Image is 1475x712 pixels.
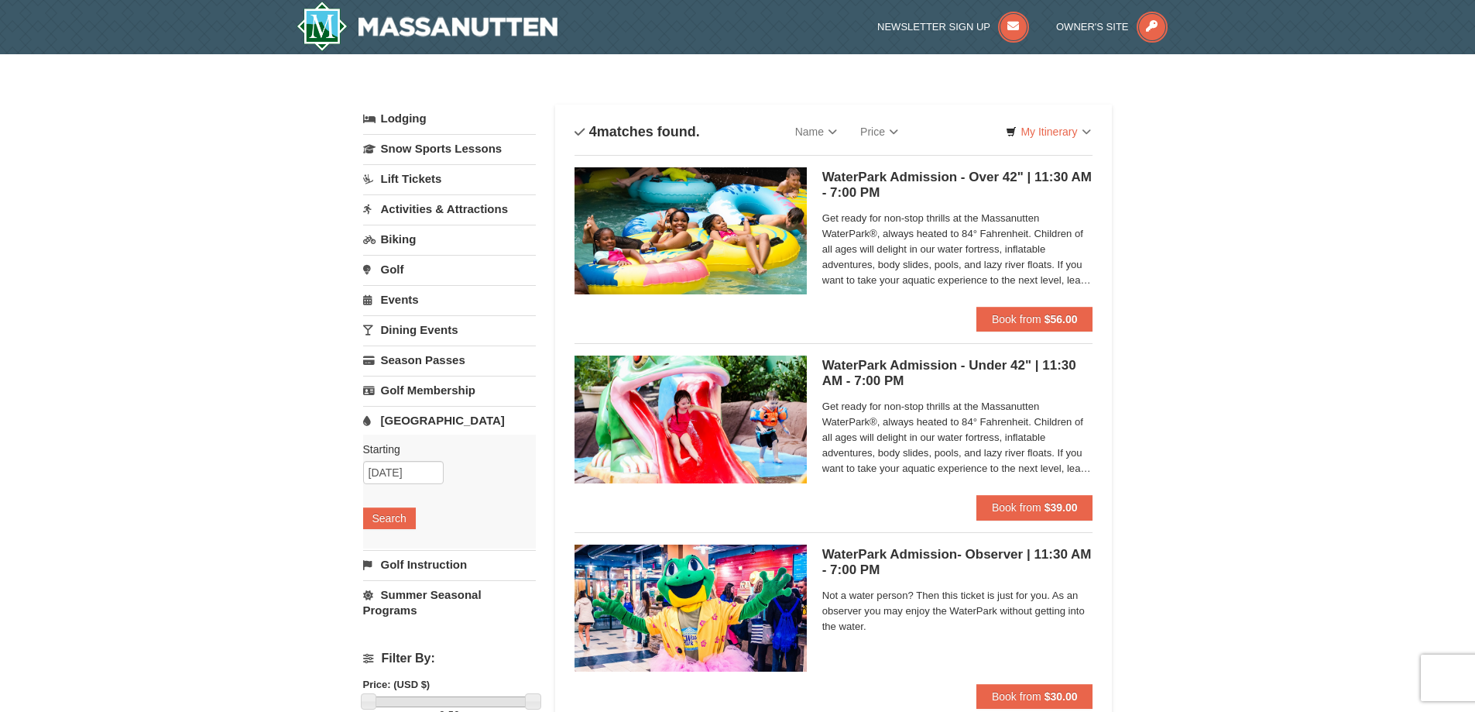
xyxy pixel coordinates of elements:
a: Golf [363,255,536,284]
a: My Itinerary [996,120,1100,143]
a: Snow Sports Lessons [363,134,536,163]
a: [GEOGRAPHIC_DATA] [363,406,536,435]
a: Massanutten Resort [297,2,558,51]
a: Season Passes [363,346,536,374]
span: Book from [992,690,1041,703]
a: Name [784,116,849,147]
strong: Price: (USD $) [363,679,430,690]
a: Lodging [363,105,536,132]
img: 6619917-1560-394ba125.jpg [575,167,807,294]
h5: WaterPark Admission - Over 42" | 11:30 AM - 7:00 PM [822,170,1093,201]
strong: $56.00 [1045,313,1078,325]
h4: matches found. [575,124,700,139]
img: 6619917-1570-0b90b492.jpg [575,356,807,483]
a: Price [849,116,910,147]
span: 4 [589,124,597,139]
a: Events [363,285,536,314]
img: Massanutten Resort Logo [297,2,558,51]
strong: $39.00 [1045,501,1078,514]
h5: WaterPark Admission - Under 42" | 11:30 AM - 7:00 PM [822,358,1093,389]
a: Lift Tickets [363,164,536,193]
span: Owner's Site [1056,21,1129,33]
a: Summer Seasonal Programs [363,580,536,624]
span: Get ready for non-stop thrills at the Massanutten WaterPark®, always heated to 84° Fahrenheit. Ch... [822,211,1093,288]
a: Dining Events [363,315,536,344]
a: Golf Instruction [363,550,536,579]
span: Newsletter Sign Up [877,21,990,33]
img: 6619917-1587-675fdf84.jpg [575,545,807,672]
span: Not a water person? Then this ticket is just for you. As an observer you may enjoy the WaterPark ... [822,588,1093,635]
a: Golf Membership [363,376,536,404]
a: Newsletter Sign Up [877,21,1029,33]
button: Search [363,507,416,529]
label: Starting [363,442,524,457]
h4: Filter By: [363,652,536,666]
button: Book from $39.00 [976,495,1093,520]
a: Owner's Site [1056,21,1168,33]
button: Book from $56.00 [976,307,1093,332]
a: Activities & Attractions [363,194,536,223]
h5: WaterPark Admission- Observer | 11:30 AM - 7:00 PM [822,547,1093,578]
span: Book from [992,501,1041,514]
button: Book from $30.00 [976,684,1093,709]
a: Biking [363,225,536,253]
span: Book from [992,313,1041,325]
span: Get ready for non-stop thrills at the Massanutten WaterPark®, always heated to 84° Fahrenheit. Ch... [822,399,1093,476]
strong: $30.00 [1045,690,1078,703]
